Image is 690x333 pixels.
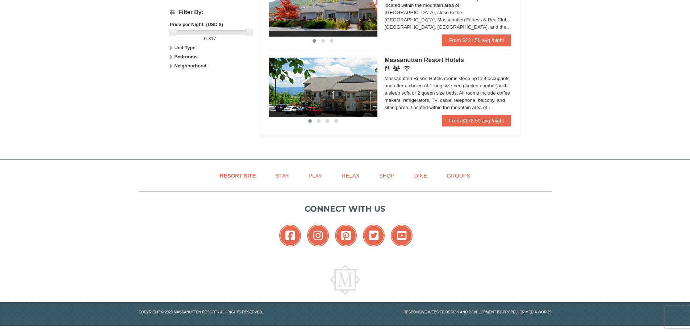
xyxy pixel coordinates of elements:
[174,63,206,68] strong: Neighborhood
[438,167,479,184] a: Groups
[405,167,436,184] a: Dine
[174,54,197,59] strong: Bedrooms
[211,167,265,184] a: Resort Site
[385,57,464,63] span: Massanutten Resort Hotels
[208,36,216,41] span: 317
[370,167,404,184] a: Shop
[442,115,511,126] a: From $176.50 avg /night
[403,310,552,314] a: Responsive website design and development by Propeller Media Works
[170,9,251,16] h4: Filter By:
[139,203,552,215] p: Connect with us
[385,75,511,111] div: Massanutten Resort Hotels rooms sleep up to 4 occupants and offer a choice of 1 king size bed (li...
[170,35,251,42] label: -
[170,22,223,27] strong: Price per Night: (USD $)
[333,167,368,184] a: Relax
[393,66,400,71] i: Banquet Facilities
[204,36,207,41] span: 0
[267,167,298,184] a: Stay
[385,66,389,71] i: Restaurant
[174,45,195,50] strong: Unit Type
[133,309,345,315] p: Copyright © 2023 Massanutten Resort - All Rights Reserved.
[330,265,360,295] img: Massanutten Resort Logo
[442,34,511,46] a: From $231.50 avg /night
[300,167,331,184] a: Play
[403,66,410,71] i: Wireless Internet (free)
